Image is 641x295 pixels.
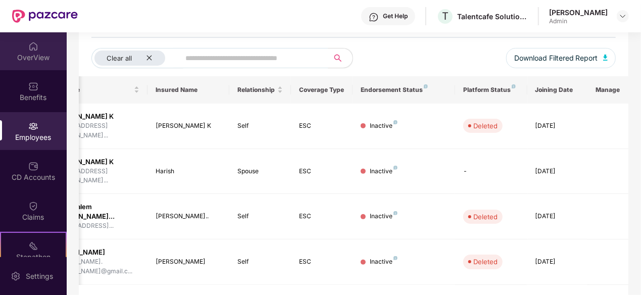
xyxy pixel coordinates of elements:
[229,76,291,104] th: Relationship
[457,12,528,21] div: Talentcafe Solutions Llp
[54,167,139,186] div: [EMAIL_ADDRESS][DOMAIN_NAME]...
[55,202,139,221] div: Kothapalem [PERSON_NAME]...
[535,121,581,131] div: [DATE]
[473,212,498,222] div: Deleted
[24,76,147,104] th: Employee Name
[393,120,398,124] img: svg+xml;base64,PHN2ZyB4bWxucz0iaHR0cDovL3d3dy53My5vcmcvMjAwMC9zdmciIHdpZHRoPSI4IiBoZWlnaHQ9IjgiIH...
[455,149,527,194] td: -
[32,86,132,94] span: Employee Name
[369,12,379,22] img: svg+xml;base64,PHN2ZyBpZD0iSGVscC0zMngzMiIgeG1sbnM9Imh0dHA6Ly93d3cudzMub3JnLzIwMDAvc3ZnIiB3aWR0aD...
[463,86,519,94] div: Platform Status
[237,257,283,267] div: Self
[237,167,283,176] div: Spouse
[54,121,139,140] div: [EMAIL_ADDRESS][DOMAIN_NAME]...
[527,76,589,104] th: Joining Date
[107,54,132,62] span: Clear all
[370,121,398,131] div: Inactive
[147,76,230,104] th: Insured Name
[603,55,608,61] img: svg+xml;base64,PHN2ZyB4bWxucz0iaHR0cDovL3d3dy53My5vcmcvMjAwMC9zdmciIHhtbG5zOnhsaW5rPSJodHRwOi8vd3...
[299,257,344,267] div: ESC
[1,252,66,262] div: Stepathon
[535,257,581,267] div: [DATE]
[156,121,222,131] div: [PERSON_NAME] K
[587,76,628,104] th: Manage
[328,48,353,68] button: search
[370,212,398,221] div: Inactive
[28,161,38,171] img: svg+xml;base64,PHN2ZyBpZD0iQ0RfQWNjb3VudHMiIGRhdGEtbmFtZT0iQ0QgQWNjb3VudHMiIHhtbG5zPSJodHRwOi8vd3...
[473,121,498,131] div: Deleted
[370,257,398,267] div: Inactive
[156,167,222,176] div: Harish
[12,10,78,23] img: New Pazcare Logo
[299,167,344,176] div: ESC
[535,212,581,221] div: [DATE]
[361,86,447,94] div: Endorsement Status
[23,271,56,281] div: Settings
[619,12,627,20] img: svg+xml;base64,PHN2ZyBpZD0iRHJvcGRvd24tMzJ4MzIiIHhtbG5zPSJodHRwOi8vd3d3LnczLm9yZy8yMDAwL3N2ZyIgd2...
[393,211,398,215] img: svg+xml;base64,PHN2ZyB4bWxucz0iaHR0cDovL3d3dy53My5vcmcvMjAwMC9zdmciIHdpZHRoPSI4IiBoZWlnaHQ9IjgiIH...
[299,212,344,221] div: ESC
[28,201,38,211] img: svg+xml;base64,PHN2ZyBpZD0iQ2xhaW0iIHhtbG5zPSJodHRwOi8vd3d3LnczLm9yZy8yMDAwL3N2ZyIgd2lkdGg9IjIwIi...
[237,86,275,94] span: Relationship
[549,17,608,25] div: Admin
[146,55,153,61] span: close
[237,121,283,131] div: Self
[54,112,139,121] div: [PERSON_NAME] K
[424,84,428,88] img: svg+xml;base64,PHN2ZyB4bWxucz0iaHR0cDovL3d3dy53My5vcmcvMjAwMC9zdmciIHdpZHRoPSI4IiBoZWlnaHQ9IjgiIH...
[11,271,21,281] img: svg+xml;base64,PHN2ZyBpZD0iU2V0dGluZy0yMHgyMCIgeG1sbnM9Imh0dHA6Ly93d3cudzMub3JnLzIwMDAvc3ZnIiB3aW...
[328,54,348,62] span: search
[237,212,283,221] div: Self
[383,12,408,20] div: Get Help
[514,53,598,64] span: Download Filtered Report
[442,10,449,22] span: T
[512,84,516,88] img: svg+xml;base64,PHN2ZyB4bWxucz0iaHR0cDovL3d3dy53My5vcmcvMjAwMC9zdmciIHdpZHRoPSI4IiBoZWlnaHQ9IjgiIH...
[370,167,398,176] div: Inactive
[156,212,222,221] div: [PERSON_NAME]..
[299,121,344,131] div: ESC
[51,257,139,276] div: [PERSON_NAME].[PERSON_NAME]@gmail.c...
[91,48,183,68] button: Clear allclose
[28,81,38,91] img: svg+xml;base64,PHN2ZyBpZD0iQmVuZWZpdHMiIHhtbG5zPSJodHRwOi8vd3d3LnczLm9yZy8yMDAwL3N2ZyIgd2lkdGg9Ij...
[291,76,353,104] th: Coverage Type
[51,248,139,257] div: [PERSON_NAME]
[535,167,581,176] div: [DATE]
[549,8,608,17] div: [PERSON_NAME]
[393,166,398,170] img: svg+xml;base64,PHN2ZyB4bWxucz0iaHR0cDovL3d3dy53My5vcmcvMjAwMC9zdmciIHdpZHRoPSI4IiBoZWlnaHQ9IjgiIH...
[156,257,222,267] div: [PERSON_NAME]
[28,41,38,52] img: svg+xml;base64,PHN2ZyBpZD0iSG9tZSIgeG1sbnM9Imh0dHA6Ly93d3cudzMub3JnLzIwMDAvc3ZnIiB3aWR0aD0iMjAiIG...
[28,121,38,131] img: svg+xml;base64,PHN2ZyBpZD0iRW1wbG95ZWVzIiB4bWxucz0iaHR0cDovL3d3dy53My5vcmcvMjAwMC9zdmciIHdpZHRoPS...
[55,221,139,231] div: [EMAIL_ADDRESS]...
[506,48,616,68] button: Download Filtered Report
[54,157,139,167] div: [PERSON_NAME] K
[393,256,398,260] img: svg+xml;base64,PHN2ZyB4bWxucz0iaHR0cDovL3d3dy53My5vcmcvMjAwMC9zdmciIHdpZHRoPSI4IiBoZWlnaHQ9IjgiIH...
[473,257,498,267] div: Deleted
[28,241,38,251] img: svg+xml;base64,PHN2ZyB4bWxucz0iaHR0cDovL3d3dy53My5vcmcvMjAwMC9zdmciIHdpZHRoPSIyMSIgaGVpZ2h0PSIyMC...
